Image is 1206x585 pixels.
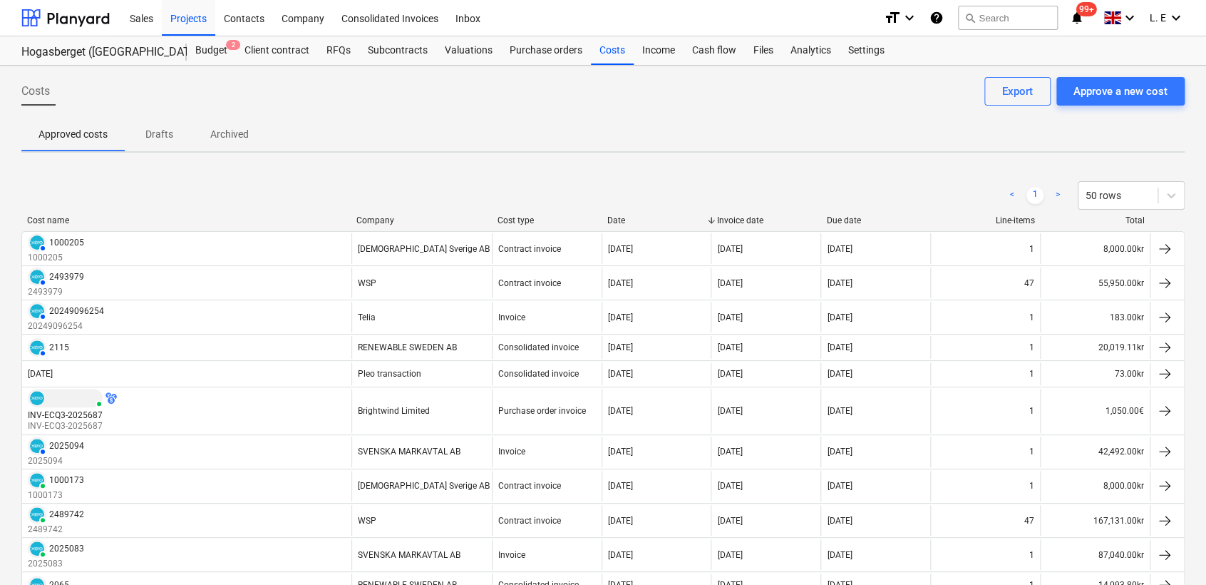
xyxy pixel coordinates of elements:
[717,215,815,225] div: Invoice date
[49,441,84,451] div: 2025094
[187,36,236,65] a: Budget2
[1049,187,1066,204] a: Next page
[142,127,176,142] p: Drafts
[827,550,852,560] div: [DATE]
[498,481,561,491] div: Contract invoice
[827,244,852,254] div: [DATE]
[28,389,103,407] div: Invoice has been synced with Xero and its status is currently PAID
[717,244,742,254] div: [DATE]
[359,36,436,65] a: Subcontracts
[30,340,44,355] img: xero.svg
[608,312,633,322] div: [DATE]
[1002,82,1033,101] div: Export
[498,342,579,352] div: Consolidated invoice
[318,36,359,65] a: RFQs
[1040,471,1150,502] div: 8,000.00kr
[827,278,852,288] div: [DATE]
[608,516,633,526] div: [DATE]
[30,270,44,284] img: xero.svg
[28,302,46,320] div: Invoice has been synced with Xero and its status is currently AUTHORISED
[717,516,742,526] div: [DATE]
[937,215,1035,225] div: Line-items
[684,36,745,65] div: Cash flow
[827,312,852,322] div: [DATE]
[497,215,595,225] div: Cost type
[717,278,742,288] div: [DATE]
[608,550,633,560] div: [DATE]
[28,489,84,502] p: 1000173
[1029,550,1034,560] div: 1
[358,244,490,254] div: [DEMOGRAPHIC_DATA] Sverige AB
[1040,233,1150,264] div: 8,000.00kr
[1135,517,1206,585] div: Chatt-widget
[840,36,893,65] a: Settings
[358,369,421,379] div: Pleo transaction
[358,342,457,352] div: RENEWABLE SWEDEN AB
[1026,187,1043,204] a: Page 1 is your current page
[30,507,44,522] img: xero.svg
[21,45,170,60] div: Hogasberget ([GEOGRAPHIC_DATA])
[28,471,46,489] div: Invoice has been synced with Xero and its status is currently PAID
[717,550,742,560] div: [DATE]
[28,252,84,264] p: 1000205
[210,127,249,142] p: Archived
[1029,481,1034,491] div: 1
[49,272,84,282] div: 2493979
[827,481,852,491] div: [DATE]
[634,36,684,65] div: Income
[28,420,117,432] p: INV-ECQ3-2025687
[28,524,84,536] p: 2489742
[498,447,525,457] div: Invoice
[717,481,742,491] div: [DATE]
[30,439,44,453] img: xero.svg
[1004,187,1021,204] a: Previous page
[1150,12,1166,24] span: L. E
[358,447,460,457] div: SVENSKA MARKAVTAL AB
[608,406,633,416] div: [DATE]
[49,544,84,554] div: 2025083
[356,215,485,225] div: Company
[745,36,782,65] a: Files
[827,406,852,416] div: [DATE]
[884,9,901,26] i: format_size
[498,244,561,254] div: Contract invoice
[782,36,840,65] a: Analytics
[236,36,318,65] a: Client contract
[49,306,104,316] div: 20249096254
[187,36,236,65] div: Budget
[21,83,50,100] span: Costs
[1069,9,1083,26] i: notifications
[498,312,525,322] div: Invoice
[49,509,84,519] div: 2489742
[28,233,46,252] div: Invoice has been synced with Xero and its status is currently AUTHORISED
[358,481,490,491] div: [DEMOGRAPHIC_DATA] Sverige AB
[105,392,117,404] div: Invoice has a different currency from the budget
[1029,447,1034,457] div: 1
[28,558,84,570] p: 2025083
[1046,215,1145,225] div: Total
[827,369,852,379] div: [DATE]
[901,9,918,26] i: keyboard_arrow_down
[28,455,84,467] p: 2025094
[1168,9,1185,26] i: keyboard_arrow_down
[436,36,501,65] a: Valuations
[498,406,586,416] div: Purchase order invoice
[1121,9,1138,26] i: keyboard_arrow_down
[1029,406,1034,416] div: 1
[1040,389,1150,432] div: 1,050.00€
[358,312,376,322] div: Telia
[49,475,84,485] div: 1000173
[28,505,46,524] div: Invoice has been synced with Xero and its status is currently PAID
[717,406,742,416] div: [DATE]
[358,516,376,526] div: WSP
[28,338,46,357] div: Invoice has been synced with Xero and its status is currently AUTHORISED
[717,369,742,379] div: [DATE]
[1040,268,1150,298] div: 55,950.00kr
[827,516,852,526] div: [DATE]
[717,447,742,457] div: [DATE]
